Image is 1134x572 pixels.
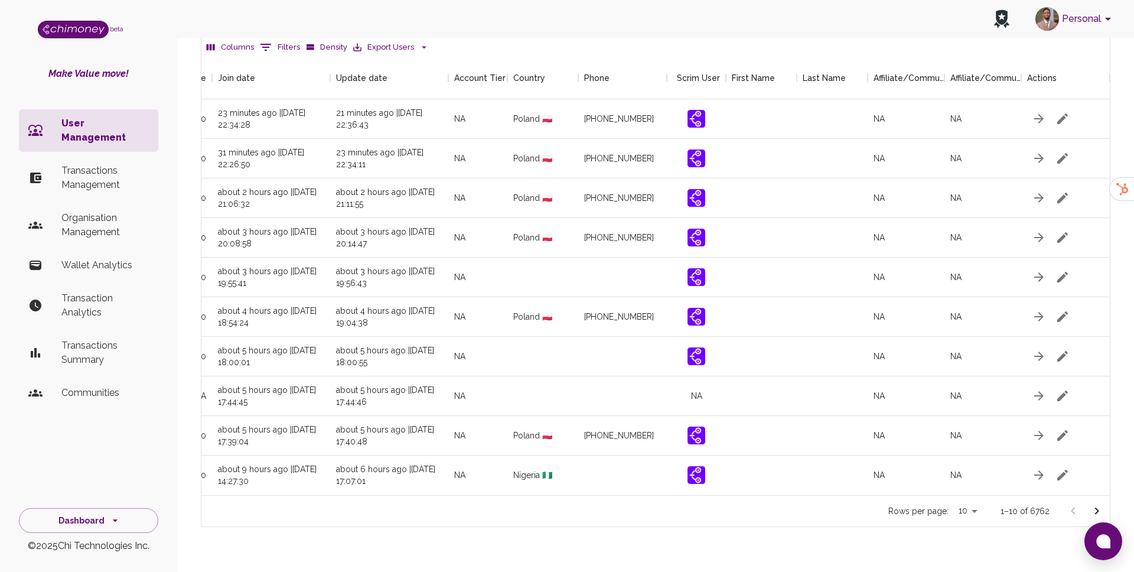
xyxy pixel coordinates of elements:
div: about 3 hours ago | [DATE] 19:55:41 [212,258,330,297]
div: Actions [1021,57,1110,99]
img: favicon.ico [687,308,705,326]
div: NA [448,376,507,416]
img: favicon.ico [687,268,705,286]
div: NA [448,456,507,495]
div: NA [944,337,1021,376]
div: NA [868,178,944,218]
div: about 2 hours ago | [DATE] 21:11:55 [330,178,448,218]
div: First Name [726,57,797,99]
p: Wallet Analytics [61,258,149,272]
button: Select columns [204,38,257,57]
div: Affiliate/Community ID [944,57,1021,99]
button: Density [303,38,350,57]
div: about 3 hours ago | [DATE] 20:08:58 [212,218,330,258]
div: 10 [953,502,982,519]
div: NA [944,139,1021,178]
div: about 5 hours ago | [DATE] 17:40:48 [330,416,448,456]
div: Affiliate/Community [868,57,944,99]
p: User Management [61,116,149,145]
div: Account Tier [454,57,506,99]
img: favicon.ico [687,466,705,484]
div: Phone [584,57,610,99]
div: 21 minutes ago | [DATE] 22:36:43 [330,99,448,139]
div: Scrim User [667,57,726,99]
div: Country [513,57,545,99]
div: Actions [1027,57,1057,99]
div: NA [868,218,944,258]
div: Poland 🇵🇱 [507,218,578,258]
img: avatar [1035,7,1059,31]
img: favicon.ico [687,229,705,246]
div: Join date [212,57,330,99]
div: +48507972320 [584,152,654,164]
div: +48697059074 [584,113,654,125]
div: Poland 🇵🇱 [507,178,578,218]
div: NA [868,139,944,178]
div: 31 minutes ago | [DATE] 22:26:50 [212,139,330,178]
div: Update date [336,57,387,99]
div: NA [448,99,507,139]
div: Country [507,57,578,99]
div: Scrim User [677,57,720,99]
button: Dashboard [19,508,158,534]
img: favicon.ico [687,189,705,207]
div: NA [448,139,507,178]
div: NA [448,178,507,218]
div: NA [944,456,1021,495]
p: Rows per page: [888,505,949,517]
div: Last Name [803,57,846,99]
div: about 5 hours ago | [DATE] 18:00:01 [212,337,330,376]
div: NGN Wallet Balance [94,57,212,99]
div: First Name [732,57,775,99]
div: Nigeria 🇳🇬 [507,456,578,495]
div: +48785430611 [584,311,654,323]
div: NA [944,297,1021,337]
div: Poland 🇵🇱 [507,99,578,139]
div: NA [868,258,944,297]
div: NA [944,218,1021,258]
div: Update date [330,57,448,99]
button: Export Users [350,38,431,57]
div: about 6 hours ago | [DATE] 17:07:01 [330,456,448,495]
div: NA [868,297,944,337]
div: NA [448,337,507,376]
div: NA [944,99,1021,139]
div: Poland 🇵🇱 [507,416,578,456]
div: NA [944,416,1021,456]
div: about 5 hours ago | [DATE] 17:44:45 [212,376,330,416]
div: NA [944,258,1021,297]
p: Transactions Summary [61,339,149,367]
div: NA [868,416,944,456]
button: account of current user [1031,4,1120,34]
div: +48451091356 [584,192,654,204]
div: NA [944,376,1021,416]
div: NA [868,337,944,376]
div: Join date [218,57,255,99]
div: NA [448,258,507,297]
div: about 4 hours ago | [DATE] 19:04:38 [330,297,448,337]
div: NA [448,416,507,456]
button: Show filters [257,38,303,57]
div: NA [944,178,1021,218]
div: Poland 🇵🇱 [507,297,578,337]
p: Organisation Management [61,211,149,239]
p: Transactions Management [61,164,149,192]
div: about 3 hours ago | [DATE] 20:14:47 [330,218,448,258]
div: Poland 🇵🇱 [507,139,578,178]
div: about 5 hours ago | [DATE] 17:44:46 [330,376,448,416]
p: 1–10 of 6762 [1001,505,1050,517]
div: about 3 hours ago | [DATE] 19:56:43 [330,258,448,297]
span: beta [110,25,123,32]
div: Affiliate/Community ID [950,57,1021,99]
div: NA [448,297,507,337]
div: about 5 hours ago | [DATE] 17:39:04 [212,416,330,456]
div: NA [448,218,507,258]
div: 23 minutes ago | [DATE] 22:34:11 [330,139,448,178]
img: Logo [38,21,109,38]
div: Last Name [797,57,868,99]
div: Account Tier [448,57,507,99]
p: Transaction Analytics [61,291,149,320]
div: NA [868,99,944,139]
img: favicon.ico [687,347,705,365]
div: +48514267659 [584,232,654,243]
